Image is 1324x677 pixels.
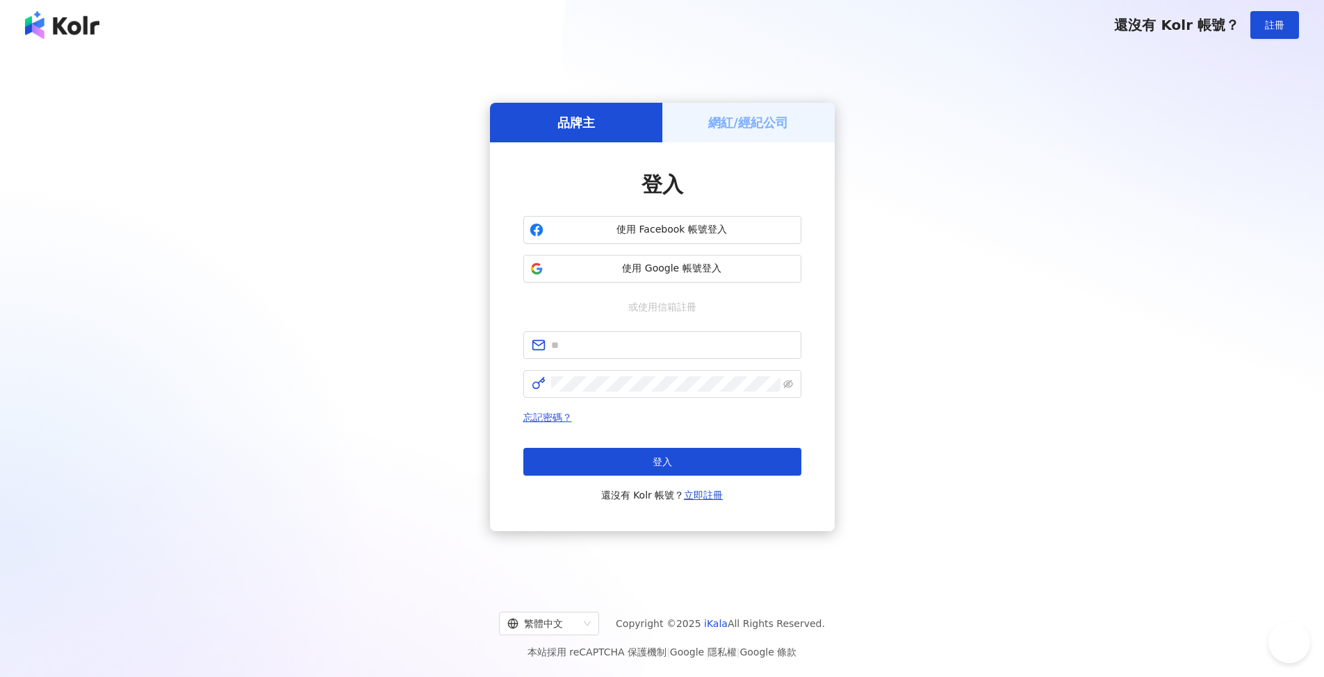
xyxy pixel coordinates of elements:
span: 還沒有 Kolr 帳號？ [601,487,724,503]
a: Google 隱私權 [670,646,737,658]
span: eye-invisible [783,379,793,389]
span: 登入 [653,456,672,467]
a: Google 條款 [739,646,796,658]
span: 註冊 [1265,19,1284,31]
span: 本站採用 reCAPTCHA 保護機制 [528,644,796,660]
span: 登入 [641,172,683,197]
span: 或使用信箱註冊 [619,299,706,315]
h5: 品牌主 [557,114,595,131]
button: 使用 Facebook 帳號登入 [523,216,801,244]
button: 使用 Google 帳號登入 [523,255,801,283]
a: 忘記密碼？ [523,412,572,423]
a: 立即註冊 [684,490,723,501]
iframe: Help Scout Beacon - Open [1268,621,1310,663]
span: 還沒有 Kolr 帳號？ [1114,17,1239,33]
h5: 網紅/經紀公司 [708,114,788,131]
span: | [667,646,670,658]
div: 繁體中文 [507,612,578,635]
button: 註冊 [1250,11,1299,39]
span: Copyright © 2025 All Rights Reserved. [616,615,825,632]
img: logo [25,11,99,39]
span: | [737,646,740,658]
span: 使用 Facebook 帳號登入 [549,223,795,237]
button: 登入 [523,448,801,476]
a: iKala [704,618,728,629]
span: 使用 Google 帳號登入 [549,262,795,276]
